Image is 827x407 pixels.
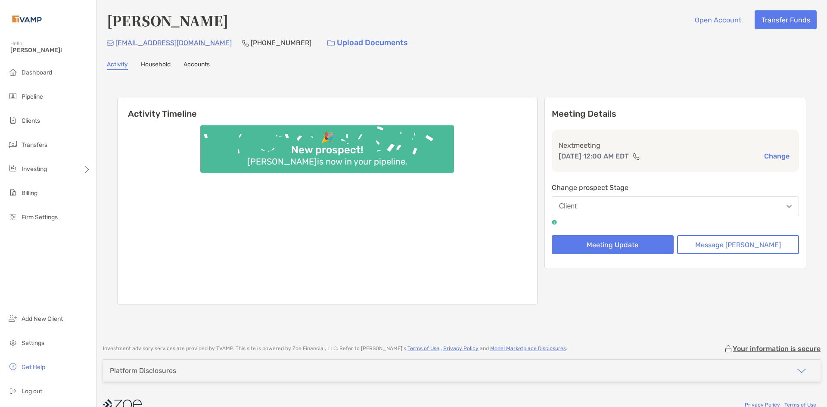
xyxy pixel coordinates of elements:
[552,220,557,225] img: tooltip
[559,140,792,151] p: Next meeting
[8,313,18,323] img: add_new_client icon
[115,37,232,48] p: [EMAIL_ADDRESS][DOMAIN_NAME]
[141,61,171,70] a: Household
[22,339,44,347] span: Settings
[490,345,566,351] a: Model Marketplace Disclosures
[677,235,799,254] button: Message [PERSON_NAME]
[8,187,18,198] img: billing icon
[8,67,18,77] img: dashboard icon
[787,205,792,208] img: Open dropdown arrow
[552,196,799,216] button: Client
[8,91,18,101] img: pipeline icon
[10,47,91,54] span: [PERSON_NAME]!
[183,61,210,70] a: Accounts
[22,214,58,221] span: Firm Settings
[733,345,821,353] p: Your information is secure
[443,345,479,351] a: Privacy Policy
[107,61,128,70] a: Activity
[242,40,249,47] img: Phone Icon
[8,361,18,372] img: get-help icon
[762,152,792,161] button: Change
[110,367,176,375] div: Platform Disclosures
[22,141,47,149] span: Transfers
[22,364,45,371] span: Get Help
[10,3,44,34] img: Zoe Logo
[22,117,40,124] span: Clients
[559,202,577,210] div: Client
[22,165,47,173] span: Investing
[107,40,114,46] img: Email Icon
[244,156,411,167] div: [PERSON_NAME] is now in your pipeline.
[251,37,311,48] p: [PHONE_NUMBER]
[796,366,807,376] img: icon arrow
[8,139,18,149] img: transfers icon
[755,10,817,29] button: Transfer Funds
[552,235,674,254] button: Meeting Update
[632,153,640,160] img: communication type
[22,388,42,395] span: Log out
[22,93,43,100] span: Pipeline
[552,109,799,119] p: Meeting Details
[22,315,63,323] span: Add New Client
[22,69,52,76] span: Dashboard
[8,211,18,222] img: firm-settings icon
[8,163,18,174] img: investing icon
[559,151,629,162] p: [DATE] 12:00 AM EDT
[552,182,799,193] p: Change prospect Stage
[8,337,18,348] img: settings icon
[8,385,18,396] img: logout icon
[322,34,413,52] a: Upload Documents
[288,144,367,156] div: New prospect!
[103,345,567,352] p: Investment advisory services are provided by TVAMP . This site is powered by Zoe Financial, LLC. ...
[688,10,748,29] button: Open Account
[407,345,439,351] a: Terms of Use
[8,115,18,125] img: clients icon
[327,40,335,46] img: button icon
[118,98,537,119] h6: Activity Timeline
[317,131,337,144] div: 🎉
[22,190,37,197] span: Billing
[107,10,228,30] h4: [PERSON_NAME]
